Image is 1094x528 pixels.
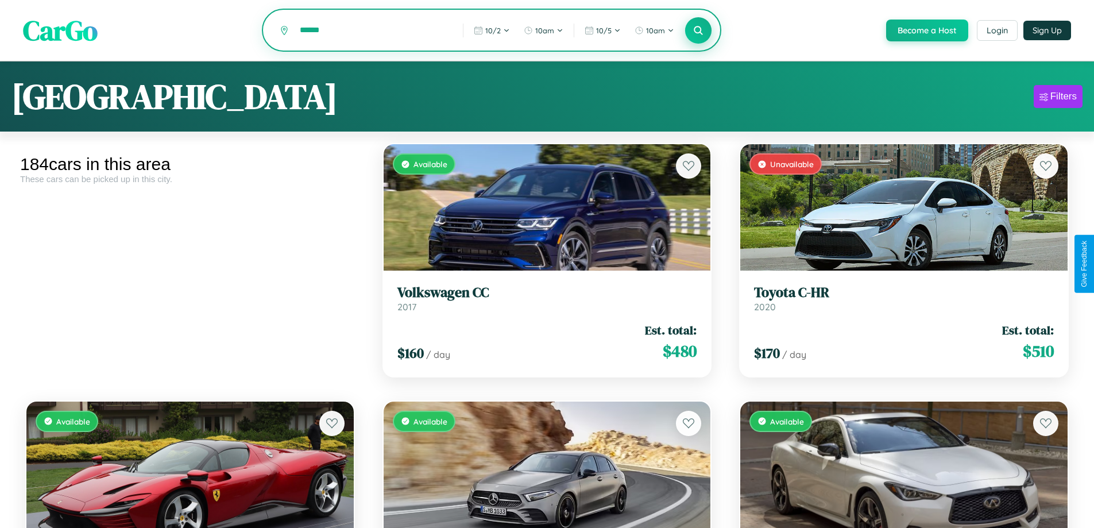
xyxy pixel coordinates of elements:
[468,21,516,40] button: 10/2
[1080,241,1088,287] div: Give Feedback
[426,349,450,360] span: / day
[1050,91,1077,102] div: Filters
[23,11,98,49] span: CarGo
[754,284,1054,313] a: Toyota C-HR2020
[413,159,447,169] span: Available
[397,344,424,363] span: $ 160
[11,73,338,120] h1: [GEOGRAPHIC_DATA]
[535,26,554,35] span: 10am
[56,417,90,426] span: Available
[770,417,804,426] span: Available
[977,20,1018,41] button: Login
[645,322,697,338] span: Est. total:
[629,21,680,40] button: 10am
[886,20,968,41] button: Become a Host
[770,159,814,169] span: Unavailable
[1023,340,1054,363] span: $ 510
[397,284,697,301] h3: Volkswagen CC
[579,21,627,40] button: 10/5
[754,344,780,363] span: $ 170
[485,26,501,35] span: 10 / 2
[754,284,1054,301] h3: Toyota C-HR
[596,26,612,35] span: 10 / 5
[1034,85,1083,108] button: Filters
[413,417,447,426] span: Available
[20,174,360,184] div: These cars can be picked up in this city.
[1023,21,1071,40] button: Sign Up
[1002,322,1054,338] span: Est. total:
[754,301,776,313] span: 2020
[663,340,697,363] span: $ 480
[782,349,806,360] span: / day
[20,155,360,174] div: 184 cars in this area
[518,21,569,40] button: 10am
[397,301,416,313] span: 2017
[397,284,697,313] a: Volkswagen CC2017
[646,26,665,35] span: 10am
